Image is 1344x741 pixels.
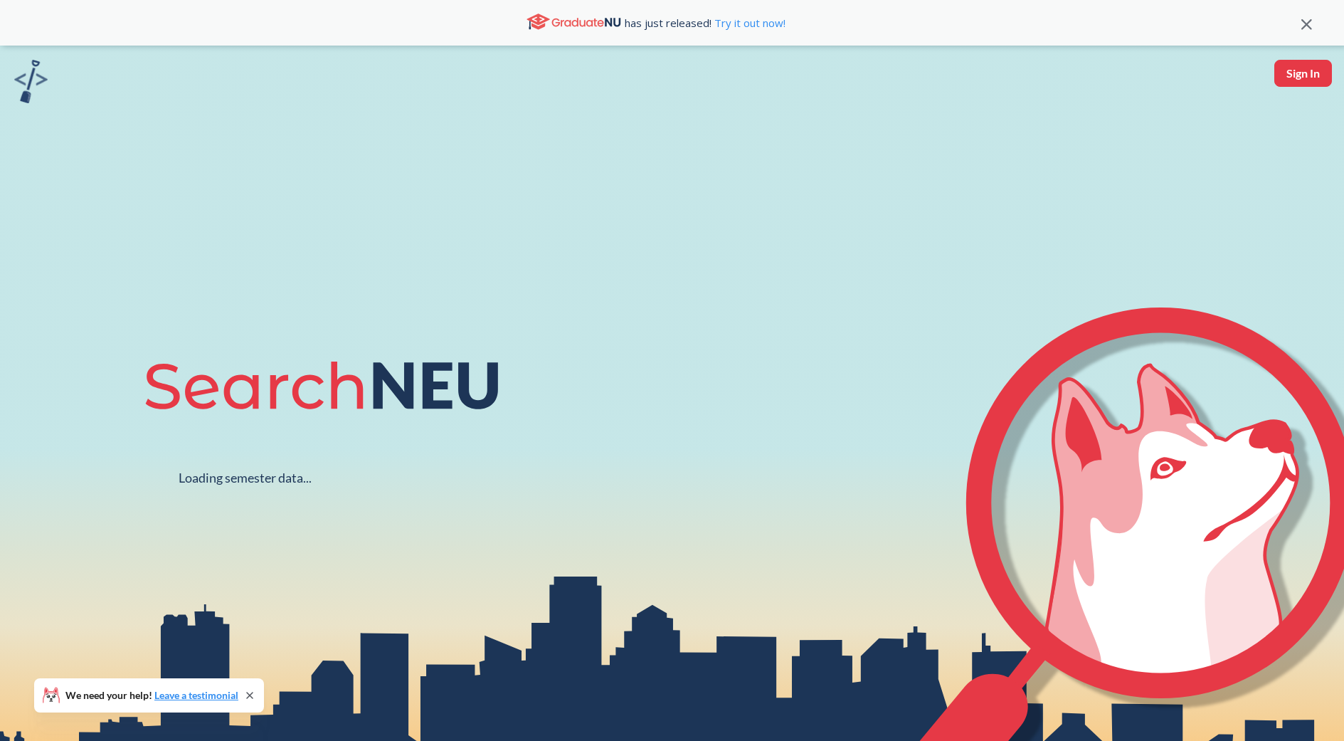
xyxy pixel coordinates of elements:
[179,470,312,486] div: Loading semester data...
[14,60,48,107] a: sandbox logo
[14,60,48,103] img: sandbox logo
[65,690,238,700] span: We need your help!
[711,16,785,30] a: Try it out now!
[154,689,238,701] a: Leave a testimonial
[625,15,785,31] span: has just released!
[1274,60,1332,87] button: Sign In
